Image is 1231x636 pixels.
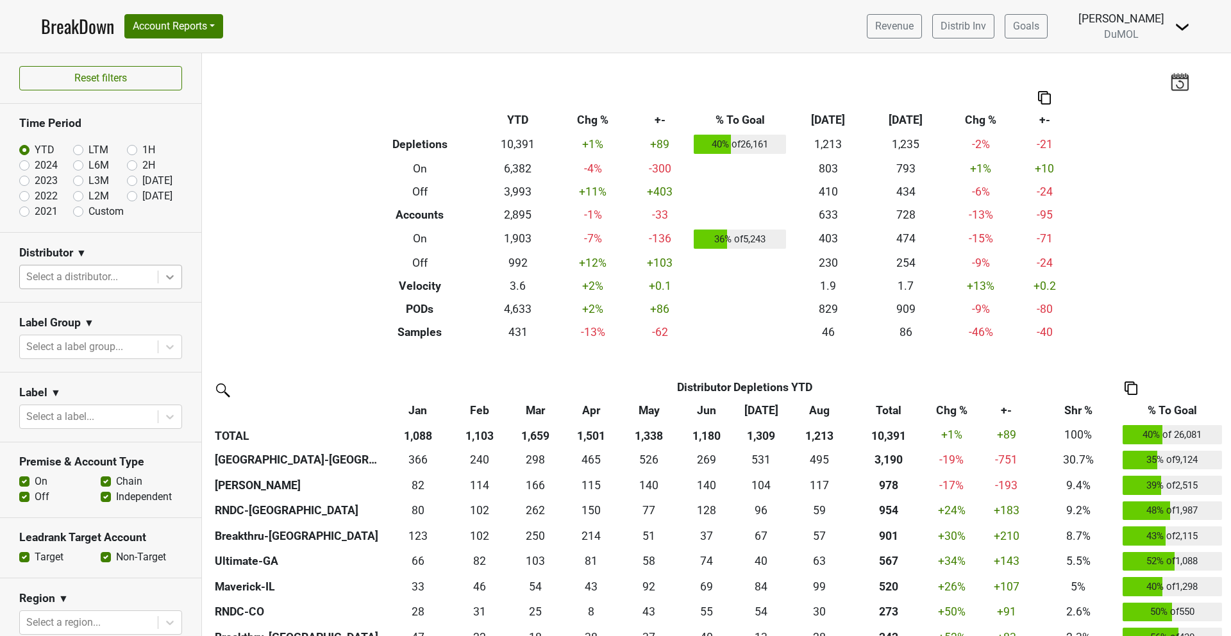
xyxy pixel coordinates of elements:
label: Custom [88,204,124,219]
div: 77 [622,502,676,519]
div: 115 [567,477,615,494]
h3: Distributor [19,246,73,260]
td: 99.165 [789,574,850,599]
td: -21 [1017,131,1072,157]
label: L3M [88,173,109,188]
th: 10,391 [850,422,928,448]
div: 123 [387,528,449,544]
td: 81.5 [452,549,507,574]
label: Independent [116,489,172,505]
td: 45.5 [452,574,507,599]
button: Account Reports [124,14,223,38]
div: 58 [622,553,676,569]
div: 262 [510,502,561,519]
td: +2 % [557,297,629,321]
div: 128 [683,502,731,519]
th: Feb: activate to sort column ascending [452,399,507,422]
td: 66.671 [734,523,789,549]
td: 66.34 [383,549,453,574]
td: +86 [629,297,691,321]
div: 66 [387,553,449,569]
th: On [361,157,480,180]
img: last_updated_date [1170,72,1189,90]
div: 140 [683,477,731,494]
td: 100% [1037,422,1119,448]
td: -9 % [944,251,1017,274]
div: 46 [455,578,503,595]
th: 1,088 [383,422,453,448]
th: 1,659 [507,422,564,448]
h3: Leadrank Target Account [19,531,182,544]
div: 28 [387,603,449,620]
td: -6 % [944,180,1017,203]
td: 214.336 [564,523,619,549]
td: +30 % [928,523,975,549]
label: Non-Target [116,549,166,565]
th: Chg % [557,108,629,131]
label: [DATE] [142,188,172,204]
td: 992 [479,251,557,274]
td: -80 [1017,297,1072,321]
div: 67 [737,528,785,544]
td: +1 % [557,131,629,157]
td: 3.6 [479,274,557,297]
td: -24 [1017,180,1072,203]
td: -13 % [944,203,1017,226]
td: 250.334 [507,523,564,549]
td: 6,382 [479,157,557,180]
th: Mar: activate to sort column ascending [507,399,564,422]
div: 214 [567,528,615,544]
div: 80 [387,502,449,519]
th: % To Goal: activate to sort column ascending [1119,399,1225,422]
td: 114.666 [564,473,619,498]
div: 69 [683,578,731,595]
label: YTD [35,142,54,158]
th: Total: activate to sort column ascending [850,399,928,422]
td: 53.5 [734,599,789,625]
td: 139.834 [680,473,734,498]
td: 1,235 [867,131,944,157]
div: 102 [455,502,503,519]
td: 57.002 [789,523,850,549]
td: 3,993 [479,180,557,203]
td: 728 [867,203,944,226]
td: -300 [629,157,691,180]
th: [DATE] [867,108,944,131]
td: -95 [1017,203,1072,226]
div: +210 [978,528,1034,544]
td: 103.03 [507,549,564,574]
th: 1,103 [452,422,507,448]
div: 92 [622,578,676,595]
a: BreakDown [41,13,114,40]
td: 297.8 [507,448,564,473]
span: DuMOL [1104,28,1139,40]
h3: Label [19,386,47,399]
td: 434 [867,180,944,203]
div: 82 [455,553,503,569]
td: 150.167 [564,498,619,524]
td: 55.333 [680,599,734,625]
td: +103 [629,251,691,274]
img: Copy to clipboard [1125,381,1137,395]
th: Chg % [944,108,1017,131]
th: +- [629,108,691,131]
label: 2H [142,158,155,173]
td: -9 % [944,297,1017,321]
td: 63.49 [789,549,850,574]
td: 140.333 [619,473,680,498]
div: +107 [978,578,1034,595]
th: Jun: activate to sort column ascending [680,399,734,422]
th: 519.831 [850,574,928,599]
td: 127.504 [680,498,734,524]
th: RNDC-CO [212,599,383,625]
th: May: activate to sort column ascending [619,399,680,422]
td: +12 % [557,251,629,274]
td: 2,895 [479,203,557,226]
th: 1,180 [680,422,734,448]
td: 1,213 [789,131,867,157]
td: 46 [789,321,867,344]
th: [GEOGRAPHIC_DATA]-[GEOGRAPHIC_DATA] [212,448,383,473]
th: % To Goal [691,108,789,131]
td: 403 [789,226,867,252]
td: +26 % [928,574,975,599]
